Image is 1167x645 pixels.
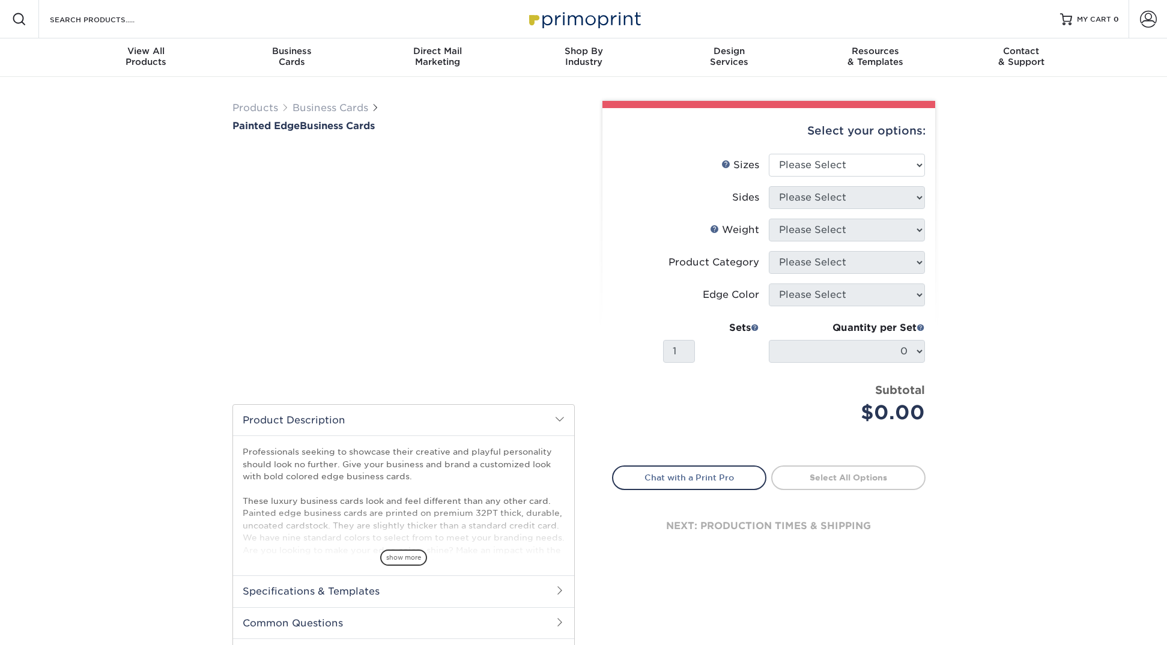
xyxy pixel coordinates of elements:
[948,46,1094,67] div: & Support
[489,361,519,391] img: Business Cards 07
[232,120,575,132] h1: Business Cards
[232,102,278,114] a: Products
[365,38,511,77] a: Direct MailMarketing
[732,190,759,205] div: Sides
[769,321,925,335] div: Quantity per Set
[219,38,365,77] a: BusinessCards
[656,46,802,56] span: Design
[668,255,759,270] div: Product Category
[612,490,926,562] div: next: production times & shipping
[710,223,759,237] div: Weight
[49,12,166,26] input: SEARCH PRODUCTS.....
[778,398,925,427] div: $0.00
[365,46,511,67] div: Marketing
[1114,15,1119,23] span: 0
[328,361,358,391] img: Business Cards 03
[721,158,759,172] div: Sizes
[233,607,574,638] h2: Common Questions
[511,46,656,67] div: Industry
[656,38,802,77] a: DesignServices
[771,465,926,489] a: Select All Options
[365,46,511,56] span: Direct Mail
[948,46,1094,56] span: Contact
[875,383,925,396] strong: Subtotal
[703,288,759,302] div: Edge Color
[233,405,574,435] h2: Product Description
[656,46,802,67] div: Services
[293,102,368,114] a: Business Cards
[288,361,318,391] img: Business Cards 02
[73,38,219,77] a: View AllProducts
[802,38,948,77] a: Resources& Templates
[663,321,759,335] div: Sets
[408,361,438,391] img: Business Cards 05
[232,120,300,132] span: Painted Edge
[247,361,277,391] img: Business Cards 01
[219,46,365,56] span: Business
[802,46,948,67] div: & Templates
[612,465,766,489] a: Chat with a Print Pro
[1077,14,1111,25] span: MY CART
[524,6,644,32] img: Primoprint
[73,46,219,56] span: View All
[233,575,574,607] h2: Specifications & Templates
[612,108,926,154] div: Select your options:
[511,38,656,77] a: Shop ByIndustry
[368,361,398,391] img: Business Cards 04
[802,46,948,56] span: Resources
[73,46,219,67] div: Products
[948,38,1094,77] a: Contact& Support
[380,550,427,566] span: show more
[232,120,575,132] a: Painted EdgeBusiness Cards
[449,361,479,391] img: Business Cards 06
[511,46,656,56] span: Shop By
[529,361,559,391] img: Business Cards 08
[219,46,365,67] div: Cards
